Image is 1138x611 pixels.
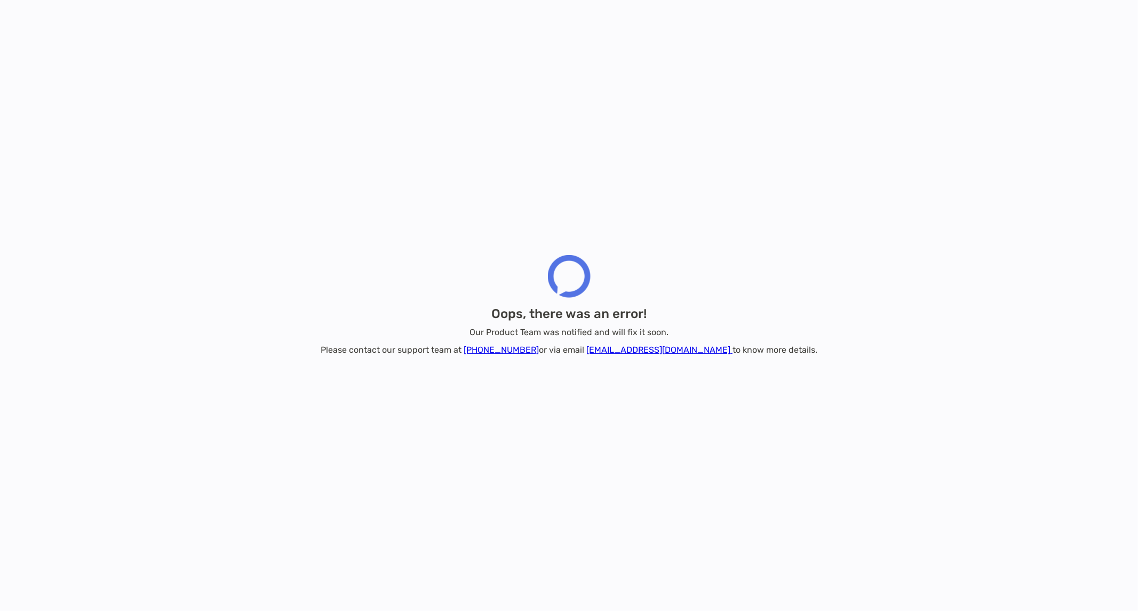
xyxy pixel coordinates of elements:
[464,345,539,355] a: [PHONE_NUMBER]
[469,326,669,339] p: Our Product Team was notified and will fix it soon.
[491,306,647,321] h2: Oops, there was an error!
[321,343,817,356] p: Please contact our support team at or via email to know more details.
[548,255,591,298] img: Zoe Financial
[586,345,733,355] a: [EMAIL_ADDRESS][DOMAIN_NAME]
